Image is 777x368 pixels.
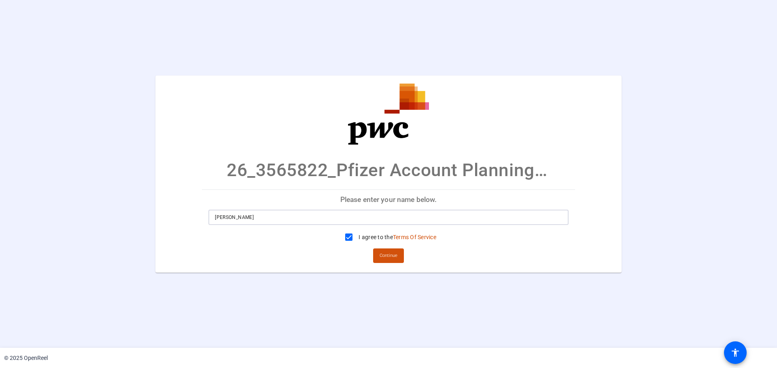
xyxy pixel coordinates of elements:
[227,157,550,183] p: 26_3565822_Pfizer Account Planning Workshop - Meet
[357,233,436,241] label: I agree to the
[4,354,48,362] div: © 2025 OpenReel
[202,190,575,209] p: Please enter your name below.
[373,248,404,263] button: Continue
[393,234,436,240] a: Terms Of Service
[380,250,397,262] span: Continue
[730,348,740,357] mat-icon: accessibility
[215,212,562,222] input: Enter your name
[348,83,429,145] img: company-logo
